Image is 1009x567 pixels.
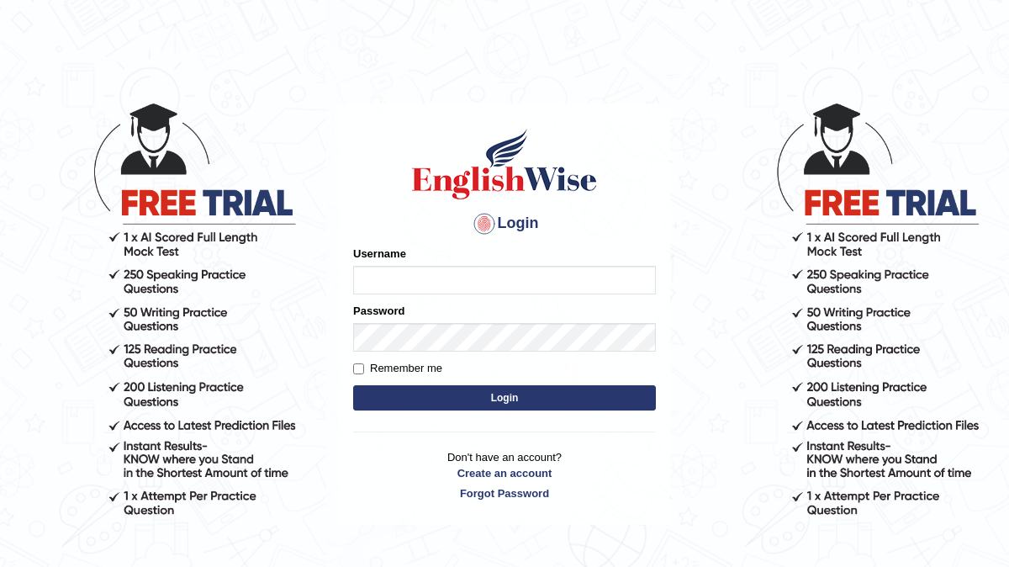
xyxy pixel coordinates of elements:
[353,449,656,501] p: Don't have an account?
[353,360,442,377] label: Remember me
[353,485,656,501] a: Forgot Password
[353,210,656,237] h4: Login
[353,385,656,411] button: Login
[353,303,404,319] label: Password
[409,126,600,202] img: Logo of English Wise sign in for intelligent practice with AI
[353,246,406,262] label: Username
[353,465,656,481] a: Create an account
[353,363,364,374] input: Remember me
